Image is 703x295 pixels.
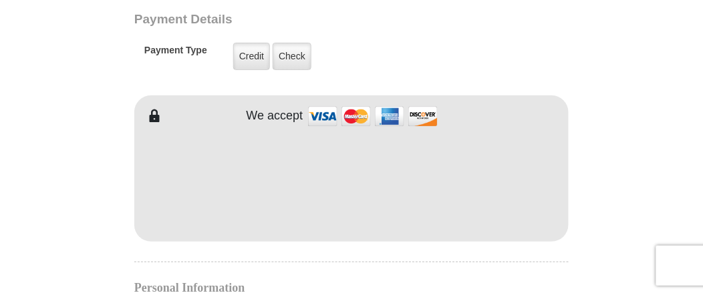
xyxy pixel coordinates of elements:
h3: Payment Details [134,12,475,27]
h4: Personal Information [134,282,569,293]
label: Credit [233,43,270,70]
label: Check [273,43,311,70]
h5: Payment Type [144,45,207,63]
img: credit cards accepted [306,102,440,131]
h4: We accept [247,109,303,123]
